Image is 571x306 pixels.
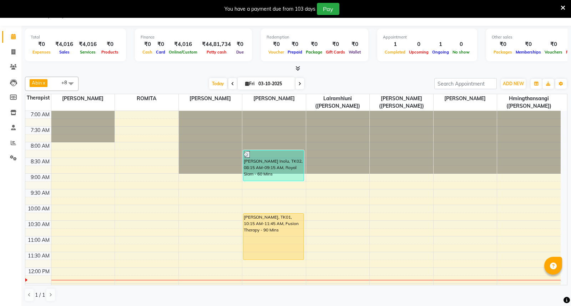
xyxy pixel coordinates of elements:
span: Cash [141,50,154,55]
div: ₹0 [267,40,286,49]
div: ₹0 [324,40,347,49]
span: +8 [61,80,72,85]
div: ₹0 [154,40,167,49]
div: ₹0 [234,40,246,49]
div: 7:00 AM [29,111,51,118]
div: 0 [407,40,430,49]
div: Finance [141,34,246,40]
div: ₹0 [543,40,564,49]
span: [PERSON_NAME] [179,94,242,103]
div: 11:00 AM [26,236,51,244]
span: Gift Cards [324,50,347,55]
span: Voucher [267,50,286,55]
div: 10:30 AM [26,221,51,228]
span: Fri [243,81,256,86]
div: ₹4,016 [76,40,100,49]
div: ₹0 [100,40,120,49]
div: ₹44,81,734 [199,40,234,49]
a: x [42,80,45,86]
div: You have a payment due from 103 days [224,5,315,13]
span: Today [209,78,227,89]
span: Sales [57,50,71,55]
input: Search Appointment [434,78,497,89]
span: Packages [492,50,514,55]
div: [PERSON_NAME], TK01, 10:15 AM-11:45 AM, Fusion Therapy - 90 Mins [243,214,304,260]
span: Due [234,50,246,55]
span: ADD NEW [503,81,524,86]
span: Online/Custom [167,50,199,55]
div: ₹0 [141,40,154,49]
button: ADD NEW [501,79,526,89]
div: ₹0 [347,40,363,49]
div: Redemption [267,34,363,40]
div: 8:30 AM [29,158,51,165]
span: Ongoing [430,50,451,55]
div: ₹4,016 [52,40,76,49]
span: No show [451,50,471,55]
div: ₹0 [304,40,324,49]
span: Products [100,50,120,55]
span: [PERSON_NAME] ([PERSON_NAME]) [370,94,433,111]
span: Completed [383,50,407,55]
div: Total [31,34,120,40]
span: Petty cash [205,50,228,55]
span: Vouchers [543,50,564,55]
div: Therapist [25,94,51,102]
div: 1 [383,40,407,49]
span: Package [304,50,324,55]
div: Appointment [383,34,471,40]
span: Services [78,50,97,55]
div: [PERSON_NAME] Inolu, TK02, 08:15 AM-09:15 AM, Royal Siam - 60 Mins [243,151,304,181]
span: Hmingthansangi ([PERSON_NAME]) [497,94,561,111]
button: Pay [317,3,339,15]
span: Wallet [347,50,363,55]
div: ₹0 [286,40,304,49]
span: Upcoming [407,50,430,55]
span: Memberships [514,50,543,55]
div: 10:00 AM [26,205,51,213]
div: 11:30 AM [26,252,51,260]
input: 2025-10-03 [256,78,292,89]
span: [PERSON_NAME] [242,94,306,103]
span: ROMITA [115,94,178,103]
div: ₹4,016 [167,40,199,49]
div: ₹0 [31,40,52,49]
div: 1 [430,40,451,49]
div: ₹0 [514,40,543,49]
span: Abin [32,80,42,86]
span: [PERSON_NAME] [51,94,115,103]
span: [PERSON_NAME] [434,94,497,103]
div: 12:00 PM [27,268,51,275]
div: 12:30 PM [27,284,51,291]
span: Prepaid [286,50,304,55]
div: 0 [451,40,471,49]
span: Expenses [31,50,52,55]
span: Lalramhluni ([PERSON_NAME]) [306,94,370,111]
div: 9:30 AM [29,189,51,197]
div: 9:00 AM [29,174,51,181]
span: Card [154,50,167,55]
div: 7:30 AM [29,127,51,134]
iframe: chat widget [541,277,564,299]
span: 1 / 1 [35,291,45,299]
div: ₹0 [492,40,514,49]
div: 8:00 AM [29,142,51,150]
